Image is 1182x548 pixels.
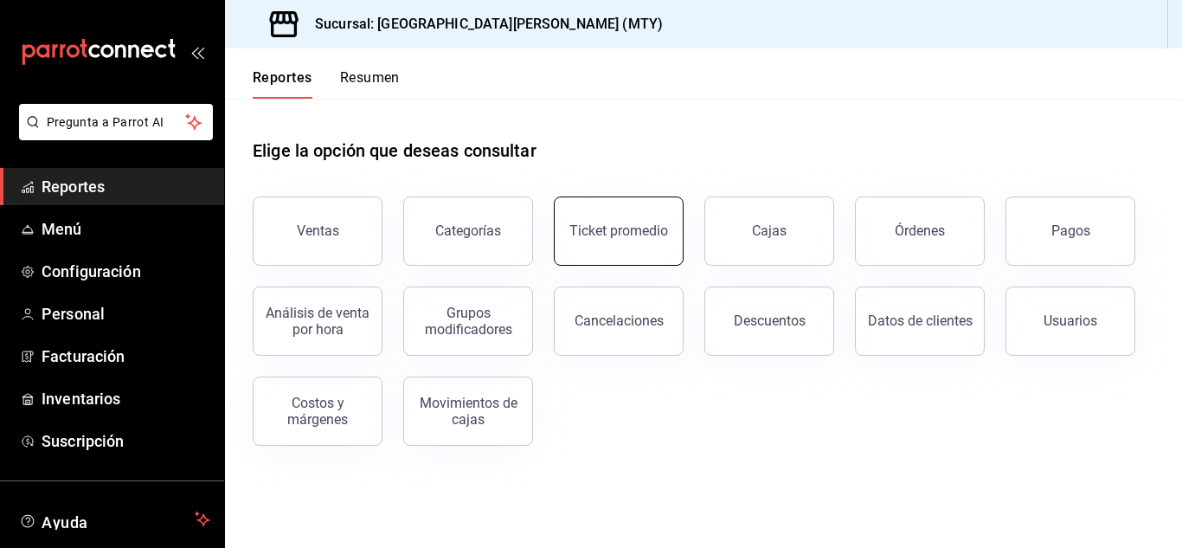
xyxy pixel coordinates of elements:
[253,197,382,266] button: Ventas
[855,197,985,266] button: Órdenes
[253,69,312,99] button: Reportes
[264,395,371,428] div: Costos y márgenes
[42,387,210,410] span: Inventarios
[403,197,533,266] button: Categorías
[42,260,210,283] span: Configuración
[704,197,834,266] button: Cajas
[47,113,186,132] span: Pregunta a Parrot AI
[253,138,536,164] h1: Elige la opción que deseas consultar
[403,287,533,356] button: Grupos modificadores
[1005,197,1135,266] button: Pagos
[42,302,210,326] span: Personal
[190,45,204,59] button: open_drawer_menu
[264,305,371,338] div: Análisis de venta por hora
[435,222,501,239] div: Categorías
[1044,313,1097,329] div: Usuarios
[12,126,213,144] a: Pregunta a Parrot AI
[340,69,400,99] button: Resumen
[253,69,400,99] div: navigation tabs
[297,222,339,239] div: Ventas
[253,377,382,446] button: Costos y márgenes
[19,104,213,140] button: Pregunta a Parrot AI
[752,222,787,239] div: Cajas
[575,313,664,329] div: Cancelaciones
[42,217,210,241] span: Menú
[554,287,684,356] button: Cancelaciones
[895,222,945,239] div: Órdenes
[1051,222,1090,239] div: Pagos
[301,14,663,35] h3: Sucursal: [GEOGRAPHIC_DATA][PERSON_NAME] (MTY)
[403,377,533,446] button: Movimientos de cajas
[42,509,188,530] span: Ayuda
[554,197,684,266] button: Ticket promedio
[734,313,806,329] div: Descuentos
[253,287,382,356] button: Análisis de venta por hora
[414,305,522,338] div: Grupos modificadores
[42,175,210,198] span: Reportes
[42,429,210,453] span: Suscripción
[414,395,522,428] div: Movimientos de cajas
[855,287,985,356] button: Datos de clientes
[42,345,210,368] span: Facturación
[868,313,973,329] div: Datos de clientes
[569,222,668,239] div: Ticket promedio
[1005,287,1135,356] button: Usuarios
[704,287,834,356] button: Descuentos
